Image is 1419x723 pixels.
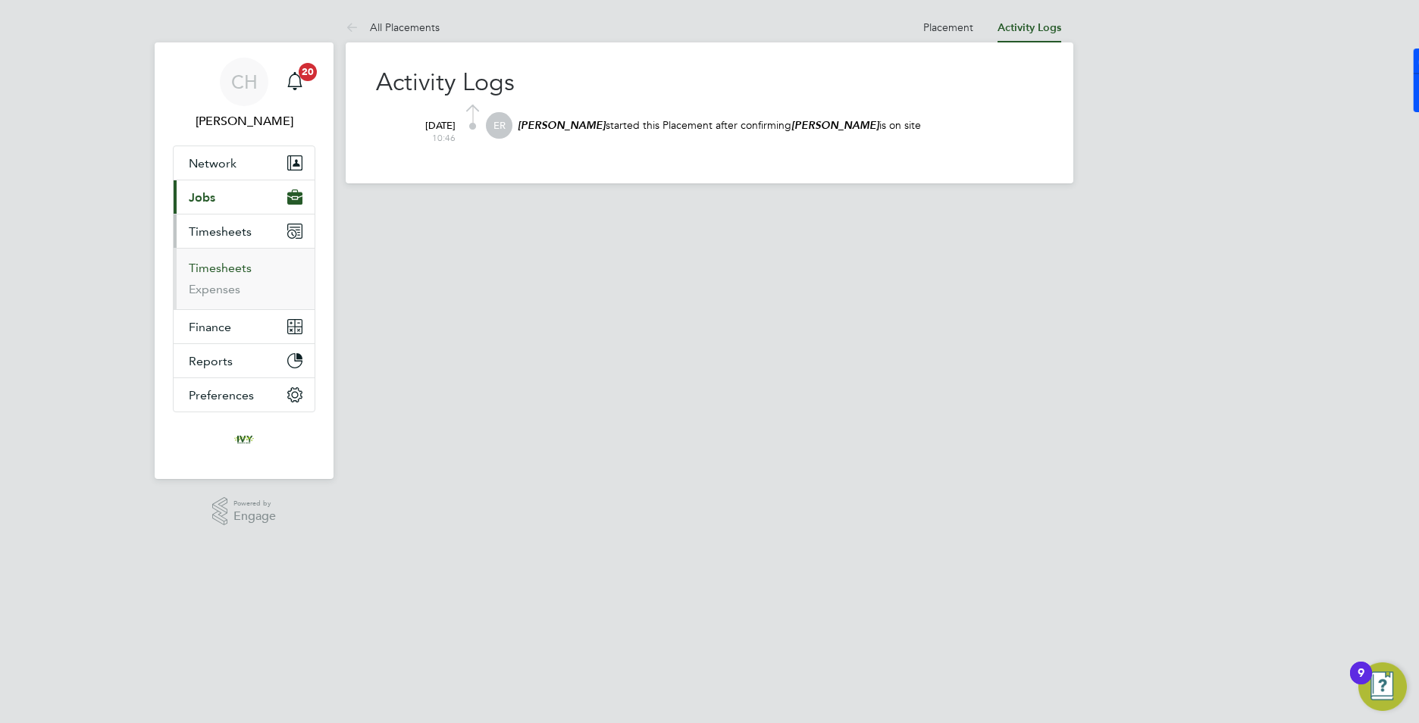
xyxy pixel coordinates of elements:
[174,378,315,412] button: Preferences
[923,20,973,34] a: Placement
[155,42,334,479] nav: Main navigation
[174,180,315,214] button: Jobs
[231,72,258,92] span: CH
[280,58,310,106] a: 20
[233,510,276,523] span: Engage
[189,388,254,402] span: Preferences
[174,248,315,309] div: Timesheets
[189,320,231,334] span: Finance
[1358,673,1364,693] div: 9
[232,427,256,452] img: ivyresourcegroup-logo-retina.png
[174,146,315,180] button: Network
[189,224,252,239] span: Timesheets
[189,190,215,205] span: Jobs
[189,156,236,171] span: Network
[1358,662,1407,711] button: Open Resource Center, 9 new notifications
[174,310,315,343] button: Finance
[174,214,315,248] button: Timesheets
[212,497,277,526] a: Powered byEngage
[346,20,440,34] a: All Placements
[173,112,315,130] span: Charlie Hobbs
[486,112,512,139] span: ER
[173,427,315,452] a: Go to home page
[395,132,456,144] span: 10:46
[189,282,240,296] a: Expenses
[376,67,1043,99] h2: Activity Logs
[189,261,252,275] a: Timesheets
[395,112,456,144] div: [DATE]
[233,497,276,510] span: Powered by
[516,118,1043,133] p: started this Placement after confirming is on site
[299,63,317,81] span: 20
[791,119,879,132] em: [PERSON_NAME]
[998,21,1061,34] a: Activity Logs
[189,354,233,368] span: Reports
[173,58,315,130] a: CH[PERSON_NAME]
[174,344,315,377] button: Reports
[518,119,606,132] em: [PERSON_NAME]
